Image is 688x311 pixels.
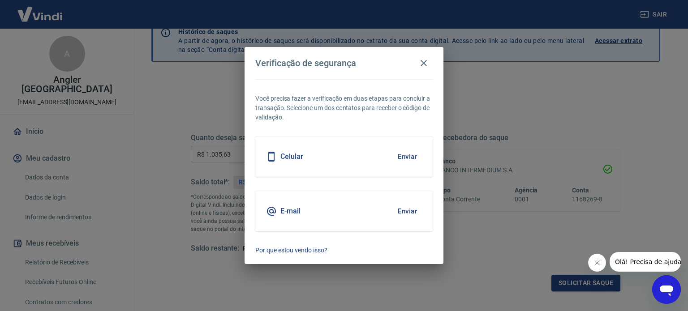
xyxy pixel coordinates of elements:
h4: Verificação de segurança [255,58,356,68]
button: Enviar [393,147,422,166]
span: Olá! Precisa de ajuda? [5,6,75,13]
button: Enviar [393,202,422,221]
p: Você precisa fazer a verificação em duas etapas para concluir a transação. Selecione um dos conta... [255,94,433,122]
h5: E-mail [280,207,301,216]
iframe: Botão para abrir a janela de mensagens [652,275,681,304]
h5: Celular [280,152,303,161]
iframe: Fechar mensagem [588,254,606,272]
a: Por que estou vendo isso? [255,246,433,255]
iframe: Mensagem da empresa [610,252,681,272]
